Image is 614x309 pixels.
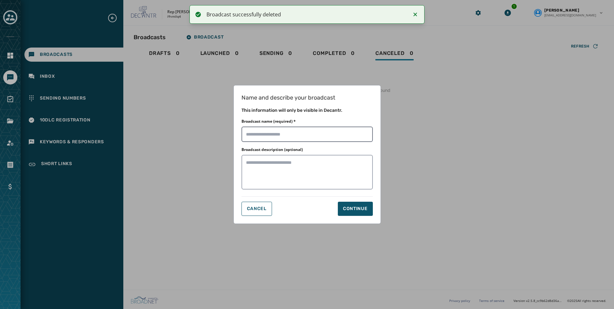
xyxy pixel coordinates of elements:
h2: This information will only be visible in Decantr. [241,107,373,114]
span: Cancel [247,206,267,211]
label: Broadcast description (optional) [241,147,303,152]
button: Continue [338,202,373,216]
button: Cancel [241,202,272,216]
label: Broadcast name (required) * [241,119,296,124]
div: Continue [343,206,368,212]
h1: Name and describe your broadcast [241,93,373,102]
